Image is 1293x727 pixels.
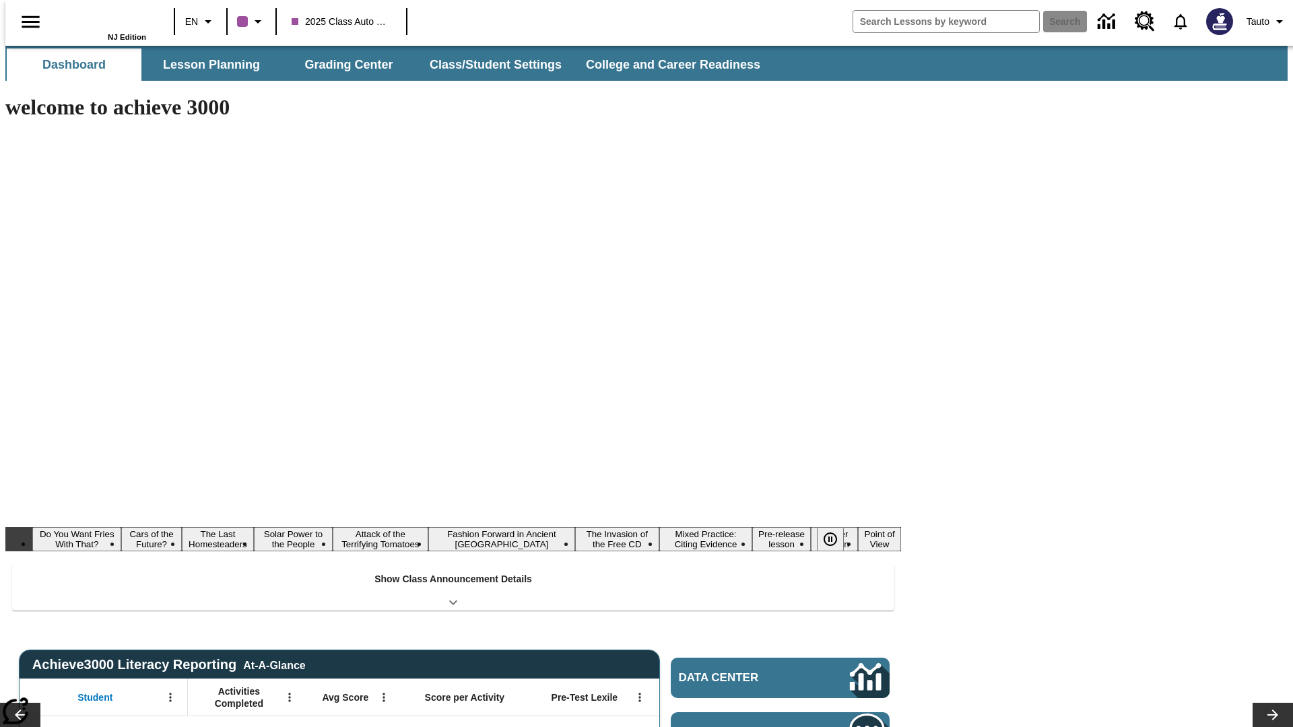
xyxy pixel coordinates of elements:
span: Student [77,691,112,703]
a: Resource Center, Will open in new tab [1127,3,1163,40]
div: SubNavbar [5,46,1288,81]
button: Profile/Settings [1241,9,1293,34]
span: Pre-Test Lexile [552,691,618,703]
button: Lesson carousel, Next [1253,703,1293,727]
span: Avg Score [322,691,368,703]
button: Class/Student Settings [419,48,572,81]
button: Slide 1 Do You Want Fries With That? [32,527,121,551]
div: Pause [817,527,857,551]
button: College and Career Readiness [575,48,771,81]
button: Slide 9 Pre-release lesson [752,527,811,551]
button: Slide 10 Career Lesson [811,527,858,551]
h1: welcome to achieve 3000 [5,95,901,120]
button: Grading Center [281,48,416,81]
button: Slide 8 Mixed Practice: Citing Evidence [659,527,753,551]
button: Slide 5 Attack of the Terrifying Tomatoes [333,527,428,551]
button: Slide 2 Cars of the Future? [121,527,181,551]
button: Class color is purple. Change class color [232,9,271,34]
button: Open Menu [374,687,394,707]
span: Tauto [1247,15,1269,29]
button: Lesson Planning [144,48,279,81]
button: Slide 4 Solar Power to the People [254,527,332,551]
button: Pause [817,527,844,551]
button: Open Menu [630,687,650,707]
span: Data Center [679,671,805,685]
button: Language: EN, Select a language [179,9,222,34]
button: Select a new avatar [1198,4,1241,39]
div: Home [59,5,146,41]
span: Score per Activity [425,691,505,703]
button: Slide 11 Point of View [858,527,901,551]
img: Avatar [1206,8,1233,35]
button: Slide 7 The Invasion of the Free CD [575,527,659,551]
button: Dashboard [7,48,141,81]
span: Activities Completed [195,685,284,709]
div: At-A-Glance [243,657,305,672]
button: Open Menu [160,687,180,707]
div: SubNavbar [5,48,772,81]
input: search field [853,11,1039,32]
span: EN [185,15,198,29]
div: Show Class Announcement Details [12,564,894,611]
span: Achieve3000 Literacy Reporting [32,657,306,672]
button: Open side menu [11,2,51,42]
a: Data Center [1090,3,1127,40]
button: Slide 6 Fashion Forward in Ancient Rome [428,527,575,551]
a: Notifications [1163,4,1198,39]
p: Show Class Announcement Details [374,572,532,586]
span: 2025 Class Auto Grade 13 [292,15,391,29]
a: Data Center [671,658,890,698]
a: Home [59,6,146,33]
button: Open Menu [279,687,300,707]
span: NJ Edition [108,33,146,41]
button: Slide 3 The Last Homesteaders [182,527,255,551]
